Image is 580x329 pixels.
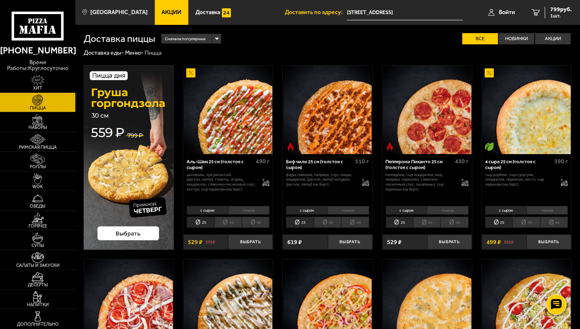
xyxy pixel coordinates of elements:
img: 15daf4d41897b9f0e9f617042186c801.svg [222,8,231,17]
button: Выбрать [527,235,571,249]
li: 40 [341,217,369,228]
li: тонкое [228,206,270,215]
p: фарш говяжий, паприка, соус-пицца, моцарелла, [PERSON_NAME]-кочудян, [PERSON_NAME] (на борт). [286,172,356,187]
label: Акции [535,33,571,45]
p: цыпленок, лук репчатый, [PERSON_NAME], томаты, огурец, моцарелла, сливочно-чесночный соус, кетчуп... [187,172,256,192]
span: 529 ₽ [387,239,402,245]
button: Выбрать [328,235,373,249]
img: Вегетарианское блюдо [485,142,494,151]
li: тонкое [427,206,469,215]
div: 4 сыра 25 см (толстое с сыром) [485,159,552,170]
img: Биф чили 25 см (толстое с сыром) [284,65,372,154]
span: 1 шт. [550,13,572,18]
s: 595 ₽ [206,239,216,245]
li: с сыром [386,206,427,215]
span: Россия, Санкт-Петербург, Днепропетровская улица, 37 [347,5,463,20]
li: 25 [386,217,413,228]
img: 4 сыра 25 см (толстое с сыром) [482,65,571,154]
span: 499 ₽ [486,239,501,245]
span: 430 г [455,158,469,165]
li: 40 [242,217,270,228]
li: 30 [413,217,440,228]
span: Доставить по адресу: [285,10,347,15]
h1: Доставка пиццы [84,34,155,44]
s: 562 ₽ [504,239,514,245]
span: 390 г [554,158,568,165]
li: 30 [314,217,341,228]
a: Доставка еды- [84,49,124,56]
span: Доставка [195,10,220,15]
li: с сыром [286,206,327,215]
button: Выбрать [427,235,472,249]
span: Войти [499,10,515,15]
li: 25 [187,217,214,228]
span: Акции [162,10,182,15]
span: Сначала популярные [165,33,205,45]
span: 619 ₽ [288,239,302,245]
li: 40 [540,217,568,228]
span: 510 г [356,158,369,165]
li: тонкое [327,206,369,215]
label: Новинки [499,33,534,45]
div: Аль-Шам 25 см (толстое с сыром) [187,159,254,170]
span: 529 ₽ [188,239,202,245]
span: 490 г [256,158,270,165]
img: Акционный [186,68,195,77]
a: Меню- [125,49,143,56]
p: сыр дорблю, сыр сулугуни, моцарелла, пармезан, песто, сыр пармезан (на борт). [485,172,555,187]
p: пепперони, сыр Моцарелла, мед, паприка, пармезан, сливочно-чесночный соус, халапеньо, сыр пармеза... [386,172,455,192]
span: 799 руб. [550,7,572,12]
button: Выбрать [228,235,273,249]
li: с сыром [187,206,228,215]
li: 25 [485,217,513,228]
li: 40 [440,217,468,228]
img: Острое блюдо [385,142,395,151]
div: Пепперони Пиканто 25 см (толстое с сыром) [386,159,453,170]
img: Острое блюдо [286,142,295,151]
a: Острое блюдоПепперони Пиканто 25 см (толстое с сыром) [383,65,472,154]
input: Ваш адрес доставки [347,5,463,20]
li: с сыром [485,206,527,215]
a: Острое блюдоБиф чили 25 см (толстое с сыром) [283,65,372,154]
li: 30 [513,217,540,228]
a: АкционныйАль-Шам 25 см (толстое с сыром) [183,65,273,154]
li: тонкое [527,206,568,215]
img: Пепперони Пиканто 25 см (толстое с сыром) [383,65,472,154]
span: [GEOGRAPHIC_DATA] [90,10,148,15]
div: Пицца [144,49,161,57]
img: Аль-Шам 25 см (толстое с сыром) [184,65,272,154]
li: 30 [214,217,242,228]
div: Биф чили 25 см (толстое с сыром) [286,159,353,170]
li: 25 [286,217,313,228]
img: Акционный [485,68,494,77]
label: Все [462,33,498,45]
a: АкционныйВегетарианское блюдо4 сыра 25 см (толстое с сыром) [482,65,571,154]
